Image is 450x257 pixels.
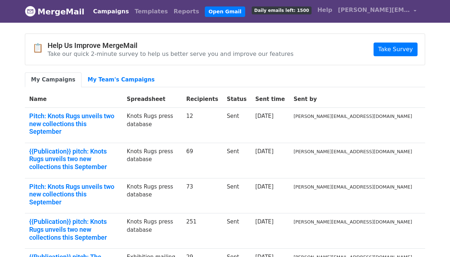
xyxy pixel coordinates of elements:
td: Knots Rugs press database [123,213,182,249]
td: 69 [182,143,222,178]
td: Knots Rugs press database [123,143,182,178]
a: Open Gmail [205,6,245,17]
a: Pitch: Knots Rugs unveils two new collections this September [29,183,118,206]
td: Knots Rugs press database [123,178,182,213]
img: MergeMail logo [25,6,36,17]
small: [PERSON_NAME][EMAIL_ADDRESS][DOMAIN_NAME] [294,184,412,190]
a: [DATE] [255,148,274,155]
a: [DATE] [255,218,274,225]
th: Sent time [251,91,289,108]
a: Daily emails left: 1500 [249,3,314,17]
small: [PERSON_NAME][EMAIL_ADDRESS][DOMAIN_NAME] [294,149,412,154]
td: Sent [222,143,251,178]
a: [DATE] [255,183,274,190]
td: Sent [222,178,251,213]
a: My Team's Campaigns [81,72,161,87]
td: Sent [222,213,251,249]
a: Take Survey [374,43,418,56]
h4: Help Us Improve MergeMail [48,41,294,50]
a: Help [314,3,335,17]
td: 73 [182,178,222,213]
span: Daily emails left: 1500 [252,6,312,14]
a: MergeMail [25,4,84,19]
span: [PERSON_NAME][EMAIL_ADDRESS][DOMAIN_NAME] [338,6,410,14]
small: [PERSON_NAME][EMAIL_ADDRESS][DOMAIN_NAME] [294,219,412,225]
p: Take our quick 2-minute survey to help us better serve you and improve our features [48,50,294,58]
td: 12 [182,108,222,143]
th: Spreadsheet [123,91,182,108]
th: Sent by [289,91,416,108]
a: Pitch: Knots Rugs unveils two new collections this September [29,112,118,136]
th: Name [25,91,123,108]
a: {{Publication}} pitch: Knots Rugs unveils two new collections this September [29,218,118,241]
span: 📋 [32,43,48,53]
td: 251 [182,213,222,249]
td: Knots Rugs press database [123,108,182,143]
a: Templates [132,4,171,19]
small: [PERSON_NAME][EMAIL_ADDRESS][DOMAIN_NAME] [294,114,412,119]
a: My Campaigns [25,72,81,87]
th: Status [222,91,251,108]
a: [DATE] [255,113,274,119]
a: {{Publication}} pitch: Knots Rugs unveils two new collections this September [29,147,118,171]
a: Reports [171,4,202,19]
a: Campaigns [90,4,132,19]
td: Sent [222,108,251,143]
th: Recipients [182,91,222,108]
a: [PERSON_NAME][EMAIL_ADDRESS][DOMAIN_NAME] [335,3,419,20]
